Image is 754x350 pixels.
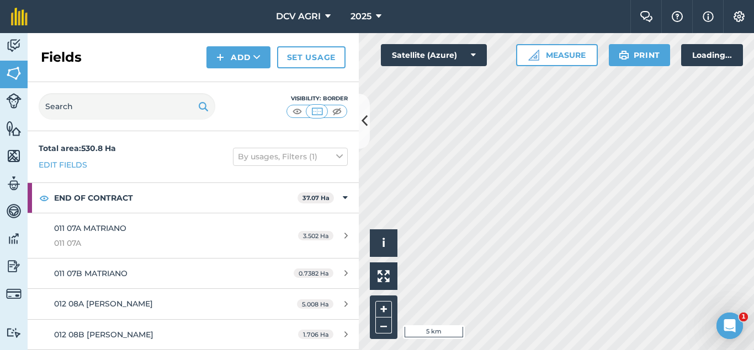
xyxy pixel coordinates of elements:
span: 1 [739,313,748,321]
img: svg+xml;base64,PD94bWwgdmVyc2lvbj0iMS4wIiBlbmNvZGluZz0idXRmLTgiPz4KPCEtLSBHZW5lcmF0b3I6IEFkb2JlIE... [6,327,22,338]
a: 012 08A [PERSON_NAME]5.008 Ha [28,289,359,319]
div: END OF CONTRACT37.07 Ha [28,183,359,213]
a: Edit fields [39,159,87,171]
span: 011 07A MATRIANO [54,223,126,233]
span: 011 07A [54,237,262,249]
img: A cog icon [732,11,746,22]
img: Four arrows, one pointing top left, one top right, one bottom right and the last bottom left [378,270,390,282]
button: – [375,317,392,333]
a: 012 08B [PERSON_NAME]1.706 Ha [28,320,359,349]
img: svg+xml;base64,PHN2ZyB4bWxucz0iaHR0cDovL3d3dy53My5vcmcvMjAwMC9zdmciIHdpZHRoPSIxOCIgaGVpZ2h0PSIyNC... [39,191,49,204]
button: i [370,229,397,257]
button: + [375,301,392,317]
img: svg+xml;base64,PHN2ZyB4bWxucz0iaHR0cDovL3d3dy53My5vcmcvMjAwMC9zdmciIHdpZHRoPSI1NiIgaGVpZ2h0PSI2MC... [6,65,22,82]
img: svg+xml;base64,PHN2ZyB4bWxucz0iaHR0cDovL3d3dy53My5vcmcvMjAwMC9zdmciIHdpZHRoPSIxNyIgaGVpZ2h0PSIxNy... [703,10,714,23]
strong: Total area : 530.8 Ha [39,143,116,153]
img: svg+xml;base64,PD94bWwgdmVyc2lvbj0iMS4wIiBlbmNvZGluZz0idXRmLTgiPz4KPCEtLSBHZW5lcmF0b3I6IEFkb2JlIE... [6,230,22,247]
a: 011 07B MATRIANO0.7382 Ha [28,259,359,288]
button: Measure [516,44,598,66]
input: Search [39,93,215,120]
h2: Fields [41,49,82,66]
div: Visibility: Border [286,94,348,103]
img: svg+xml;base64,PD94bWwgdmVyc2lvbj0iMS4wIiBlbmNvZGluZz0idXRmLTgiPz4KPCEtLSBHZW5lcmF0b3I6IEFkb2JlIE... [6,286,22,301]
img: svg+xml;base64,PHN2ZyB4bWxucz0iaHR0cDovL3d3dy53My5vcmcvMjAwMC9zdmciIHdpZHRoPSI1NiIgaGVpZ2h0PSI2MC... [6,148,22,164]
img: svg+xml;base64,PD94bWwgdmVyc2lvbj0iMS4wIiBlbmNvZGluZz0idXRmLTgiPz4KPCEtLSBHZW5lcmF0b3I6IEFkb2JlIE... [6,258,22,274]
img: svg+xml;base64,PD94bWwgdmVyc2lvbj0iMS4wIiBlbmNvZGluZz0idXRmLTgiPz4KPCEtLSBHZW5lcmF0b3I6IEFkb2JlIE... [6,93,22,109]
button: By usages, Filters (1) [233,148,348,165]
a: Set usage [277,46,346,68]
img: fieldmargin Logo [11,8,28,25]
img: svg+xml;base64,PHN2ZyB4bWxucz0iaHR0cDovL3d3dy53My5vcmcvMjAwMC9zdmciIHdpZHRoPSIxNCIgaGVpZ2h0PSIyNC... [216,51,224,64]
img: svg+xml;base64,PD94bWwgdmVyc2lvbj0iMS4wIiBlbmNvZGluZz0idXRmLTgiPz4KPCEtLSBHZW5lcmF0b3I6IEFkb2JlIE... [6,175,22,192]
strong: 37.07 Ha [302,194,330,202]
img: svg+xml;base64,PHN2ZyB4bWxucz0iaHR0cDovL3d3dy53My5vcmcvMjAwMC9zdmciIHdpZHRoPSI1MCIgaGVpZ2h0PSI0MC... [310,106,324,117]
img: Two speech bubbles overlapping with the left bubble in the forefront [640,11,653,22]
span: 012 08A [PERSON_NAME] [54,299,153,309]
span: i [382,236,385,250]
span: DCV AGRI [276,10,321,23]
img: svg+xml;base64,PD94bWwgdmVyc2lvbj0iMS4wIiBlbmNvZGluZz0idXRmLTgiPz4KPCEtLSBHZW5lcmF0b3I6IEFkb2JlIE... [6,37,22,54]
img: svg+xml;base64,PD94bWwgdmVyc2lvbj0iMS4wIiBlbmNvZGluZz0idXRmLTgiPz4KPCEtLSBHZW5lcmF0b3I6IEFkb2JlIE... [6,203,22,219]
span: 1.706 Ha [298,330,333,339]
img: svg+xml;base64,PHN2ZyB4bWxucz0iaHR0cDovL3d3dy53My5vcmcvMjAwMC9zdmciIHdpZHRoPSIxOSIgaGVpZ2h0PSIyNC... [198,100,209,113]
img: A question mark icon [671,11,684,22]
span: 0.7382 Ha [294,268,333,278]
img: svg+xml;base64,PHN2ZyB4bWxucz0iaHR0cDovL3d3dy53My5vcmcvMjAwMC9zdmciIHdpZHRoPSI1MCIgaGVpZ2h0PSI0MC... [290,106,304,117]
strong: END OF CONTRACT [54,183,298,213]
img: svg+xml;base64,PHN2ZyB4bWxucz0iaHR0cDovL3d3dy53My5vcmcvMjAwMC9zdmciIHdpZHRoPSI1NiIgaGVpZ2h0PSI2MC... [6,120,22,137]
iframe: Intercom live chat [716,313,743,339]
button: Print [609,44,671,66]
button: Add [206,46,270,68]
span: 5.008 Ha [297,299,333,309]
span: 012 08B [PERSON_NAME] [54,330,153,340]
img: svg+xml;base64,PHN2ZyB4bWxucz0iaHR0cDovL3d3dy53My5vcmcvMjAwMC9zdmciIHdpZHRoPSI1MCIgaGVpZ2h0PSI0MC... [330,106,344,117]
div: Loading... [681,44,743,66]
img: svg+xml;base64,PHN2ZyB4bWxucz0iaHR0cDovL3d3dy53My5vcmcvMjAwMC9zdmciIHdpZHRoPSIxOSIgaGVpZ2h0PSIyNC... [619,49,629,62]
img: Ruler icon [528,50,539,61]
a: 011 07A MATRIANO011 07A3.502 Ha [28,213,359,258]
button: Satellite (Azure) [381,44,487,66]
span: 2025 [351,10,371,23]
span: 011 07B MATRIANO [54,268,128,278]
span: 3.502 Ha [298,231,333,240]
